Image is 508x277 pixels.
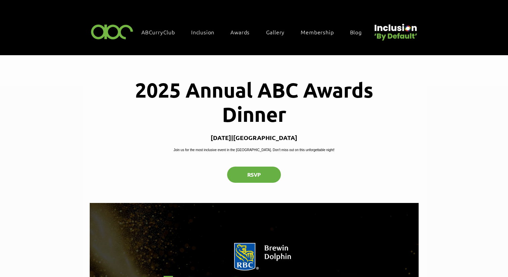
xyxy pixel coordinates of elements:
a: ABCurryClub [138,25,185,39]
h1: 2025 Annual ABC Awards Dinner [113,77,396,126]
nav: Site [138,25,372,39]
img: Untitled design (22).png [372,18,418,41]
a: Gallery [263,25,295,39]
span: Membership [301,28,334,36]
span: | [231,134,233,141]
img: ABC-Logo-Blank-Background-01-01-2.png [89,22,135,41]
div: Inclusion [188,25,224,39]
p: Join us for the most inclusive event in the [GEOGRAPHIC_DATA]. Don't miss out on this unforgettab... [174,147,335,152]
span: ABCurryClub [141,28,175,36]
span: Awards [230,28,250,36]
span: Blog [350,28,362,36]
a: Blog [347,25,372,39]
p: [GEOGRAPHIC_DATA] [233,134,297,141]
a: Membership [297,25,344,39]
span: Gallery [266,28,285,36]
span: Inclusion [191,28,214,36]
button: RSVP [227,167,281,183]
div: Awards [227,25,260,39]
p: [DATE] [211,134,231,141]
